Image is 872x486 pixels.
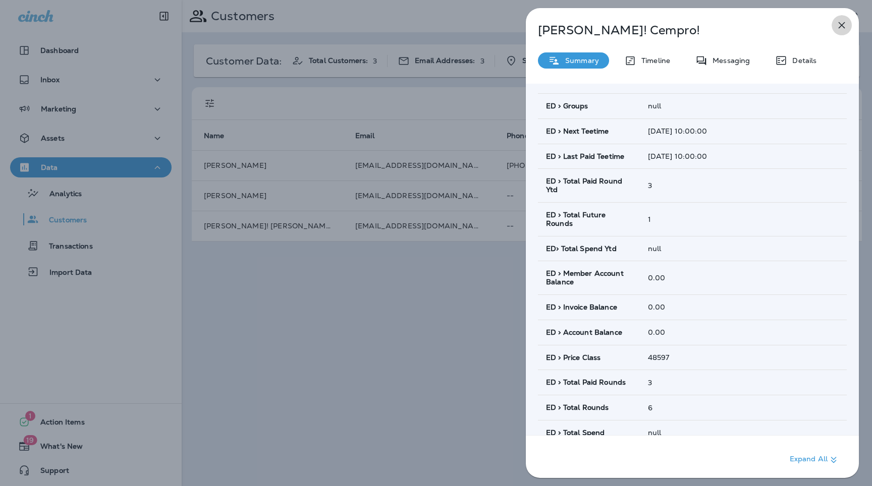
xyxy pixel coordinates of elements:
[546,102,588,110] span: ED > Groups
[560,56,599,65] p: Summary
[648,353,670,362] span: 48597
[648,378,652,387] span: 3
[636,56,670,65] p: Timeline
[707,56,750,65] p: Messaging
[538,23,813,37] p: [PERSON_NAME]! Cempro!
[648,403,652,412] span: 6
[648,215,651,224] span: 1
[648,244,662,253] span: null
[546,127,609,136] span: ED > Next Teetime
[546,245,617,253] span: ED> Total Spend Ytd
[648,273,666,282] span: 0.00
[648,328,666,337] span: 0.00
[648,428,662,437] span: null
[546,353,601,362] span: ED > Price Class
[648,127,707,136] span: [DATE] 10:00:00
[648,152,707,161] span: [DATE] 10:00:00
[648,302,666,312] span: 0.00
[546,378,626,387] span: ED > Total Paid Rounds
[546,211,632,228] span: ED > Total Future Rounds
[546,269,632,286] span: ED > Member Account Balance
[790,454,840,466] p: Expand All
[546,429,605,437] span: ED > Total Spend
[546,328,622,337] span: ED > Account Balance
[648,181,652,190] span: 3
[546,303,617,312] span: ED > Invoice Balance
[546,403,609,412] span: ED > Total Rounds
[546,77,584,85] span: Index Rank
[786,451,844,469] button: Expand All
[787,56,816,65] p: Details
[546,177,632,194] span: ED > Total Paid Round Ytd
[546,152,624,161] span: ED > Last Paid Teetime
[648,101,662,110] span: null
